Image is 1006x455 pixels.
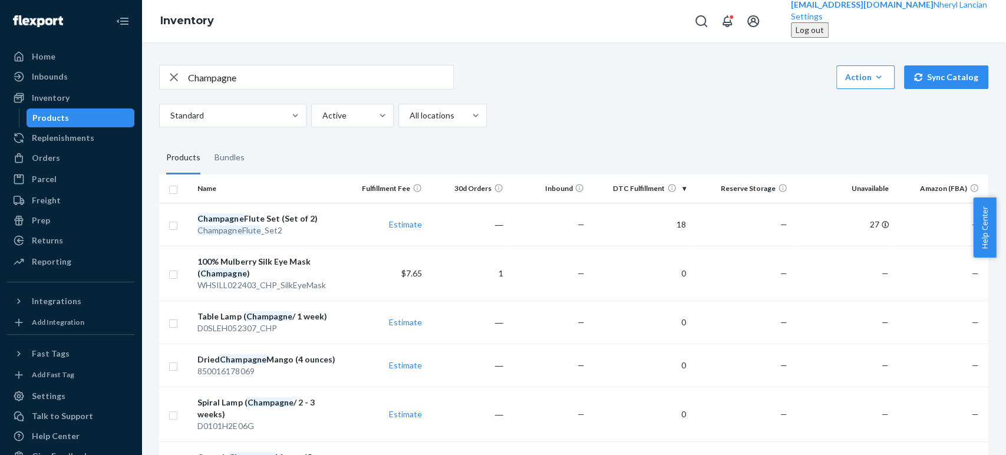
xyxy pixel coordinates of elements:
a: Home [7,47,134,66]
th: Amazon (FBA) [893,174,988,203]
div: D0SLEH052307_CHP [197,322,340,334]
div: Table Lamp ( / 1 week) [197,311,340,322]
th: Inbound [508,174,589,203]
div: _Set2 [197,225,340,236]
th: Unavailable [792,174,893,203]
div: Home [32,51,55,62]
a: Products [27,108,135,127]
th: Name [193,174,345,203]
div: Products [166,141,200,174]
ol: breadcrumbs [151,4,223,38]
td: 27 [792,203,893,246]
a: Settings [7,387,134,405]
td: ― [427,344,508,387]
div: 850016178069 [197,365,340,377]
button: Open Search Box [690,9,713,33]
a: Prep [7,211,134,230]
input: Search inventory by name or sku [188,65,453,89]
span: Support [24,8,66,19]
button: Log out [791,22,829,38]
span: — [577,268,584,278]
span: — [972,317,979,327]
a: Settings [791,11,987,22]
div: Bundles [215,141,245,174]
input: All locations [408,110,410,121]
div: Dried Mango (4 ounces) [197,354,340,365]
div: Inbounds [32,71,68,83]
button: Fast Tags [7,344,134,363]
span: Help Center [973,197,996,258]
a: Add Integration [7,315,134,329]
a: Reporting [7,252,134,271]
div: Replenishments [32,132,94,144]
div: Products [32,112,69,124]
div: Add Integration [32,317,84,327]
div: WHSILL022403_CHP_SilkEyeMask [197,279,340,291]
em: Champagne [247,397,293,407]
a: Estimate [389,409,422,419]
a: Inventory [7,88,134,107]
img: Flexport logo [13,15,63,27]
span: — [577,360,584,370]
td: 0 [589,246,690,301]
div: Talk to Support [32,410,93,422]
div: D0101H2E06G [197,420,340,432]
span: — [577,219,584,229]
span: — [972,409,979,419]
em: ChampagneFlute [197,225,260,235]
button: Talk to Support [7,407,134,426]
span: — [972,219,979,229]
em: Champagne [246,311,292,321]
em: Champagne [197,213,243,223]
div: Settings [32,390,65,402]
span: — [577,409,584,419]
div: Help Center [32,430,80,442]
button: Open notifications [715,9,739,33]
a: Estimate [389,360,422,370]
button: Sync Catalog [904,65,988,89]
td: 0 [589,301,690,344]
td: 1 [427,246,508,301]
td: 18 [589,203,690,246]
div: Prep [32,215,50,226]
input: Active [321,110,322,121]
span: — [882,409,889,419]
th: Fulfillment Fee [345,174,427,203]
div: Add Fast Tag [32,370,74,380]
td: ― [427,387,508,441]
td: 0 [589,387,690,441]
div: Returns [32,235,63,246]
th: DTC Fulfillment [589,174,690,203]
td: 0 [589,344,690,387]
a: Freight [7,191,134,210]
button: Close Navigation [111,9,134,33]
span: — [972,360,979,370]
span: — [780,409,787,419]
button: Integrations [7,292,134,311]
div: Inventory [32,92,70,104]
div: Integrations [32,295,81,307]
a: Help Center [7,427,134,446]
button: Action [836,65,895,89]
em: Champagne [220,354,266,364]
span: — [972,268,979,278]
div: Freight [32,194,61,206]
div: Fast Tags [32,348,70,360]
span: — [780,317,787,327]
a: Returns [7,231,134,250]
span: — [780,268,787,278]
th: 30d Orders [427,174,508,203]
span: — [882,360,889,370]
td: ― [427,301,508,344]
a: Add Fast Tag [7,368,134,382]
a: Orders [7,149,134,167]
div: 100% Mulberry Silk Eye Mask ( ) [197,256,340,279]
span: — [780,360,787,370]
span: — [577,317,584,327]
a: Inventory [160,14,214,27]
div: Flute Set (Set of 2) [197,213,340,225]
div: Reporting [32,256,71,268]
a: Estimate [389,219,422,229]
div: Action [845,71,886,83]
